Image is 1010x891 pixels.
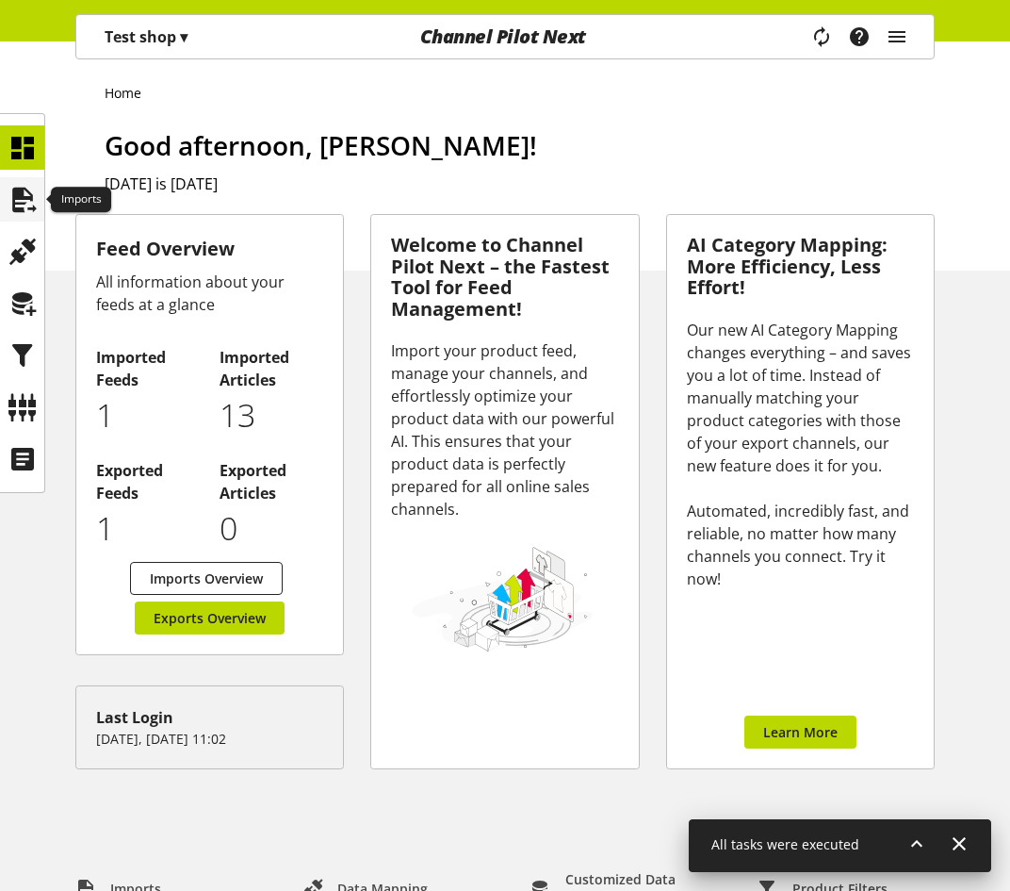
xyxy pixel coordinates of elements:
span: Learn More [763,722,838,742]
a: Imports Overview [130,562,283,595]
h2: Exported Articles [220,459,323,504]
h2: Exported Feeds [96,459,200,504]
span: All tasks were executed [711,835,859,853]
nav: main navigation [75,14,935,59]
div: Last Login [96,706,323,729]
p: 1 [96,504,200,553]
span: Exports Overview [154,608,266,628]
p: 13 [220,391,323,439]
div: All information about your feeds at a glance [96,271,323,316]
h3: Feed Overview [96,235,323,263]
span: ▾ [180,26,187,47]
span: Good afternoon, [PERSON_NAME]! [105,127,537,163]
img: 78e1b9dcff1e8392d83655fcfc870417.svg [410,544,595,653]
p: 0 [220,504,323,553]
p: Test shop [105,25,187,48]
h3: AI Category Mapping: More Efficiency, Less Effort! [687,235,914,299]
h3: Welcome to Channel Pilot Next – the Fastest Tool for Feed Management! [391,235,618,320]
h2: Imported Articles [220,346,323,391]
a: Learn More [744,716,856,749]
p: 1 [96,391,200,439]
h2: Imported Feeds [96,346,200,391]
div: Our new AI Category Mapping changes everything – and saves you a lot of time. Instead of manually... [687,319,914,590]
span: Imports Overview [150,569,263,588]
p: [DATE], [DATE] 11:02 [96,729,323,749]
h2: [DATE] is [DATE] [105,173,935,195]
div: Imports [51,187,111,213]
a: Exports Overview [135,602,285,635]
div: Import your product feed, manage your channels, and effortlessly optimize your product data with ... [391,339,618,520]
